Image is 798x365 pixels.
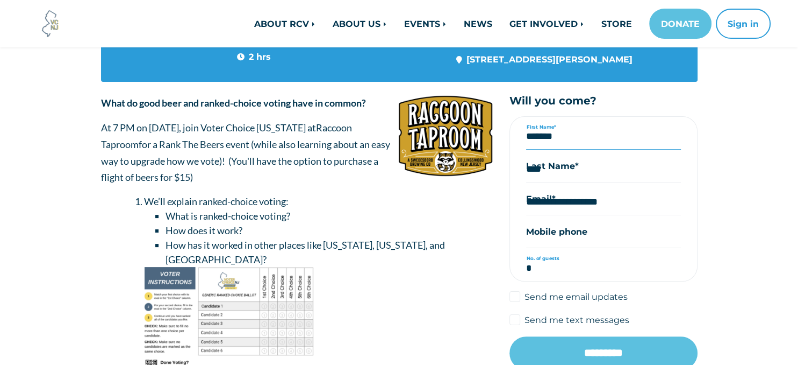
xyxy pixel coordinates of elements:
strong: What do good beer and ranked-choice voting have in common? [101,97,366,109]
img: Voter Choice NJ [36,9,65,38]
span: Raccoon Taproom [101,122,352,150]
li: How does it work? [166,223,493,238]
label: Send me text messages [524,313,629,326]
a: [STREET_ADDRESS][PERSON_NAME] [466,54,632,65]
a: EVENTS [396,13,455,34]
a: GET INVOLVED [501,13,593,34]
li: What is ranked-choice voting? [166,209,493,223]
span: 2 hrs [237,50,271,63]
p: At 7 PM on [DATE], join Voter Choice [US_STATE] at for a Rank The Beers event (while also learnin... [101,120,493,185]
span: ou'll have the option to purchase a flight of beers for $15) [101,155,378,184]
a: DONATE [649,9,711,39]
a: ABOUT RCV [246,13,324,34]
a: STORE [593,13,641,34]
nav: Main navigation [169,9,771,39]
label: Send me email updates [524,290,628,303]
a: NEWS [455,13,501,34]
li: How has it worked in other places like [US_STATE], [US_STATE], and [GEOGRAPHIC_DATA]? [166,238,493,267]
h5: Will you come? [509,95,698,108]
a: ABOUT US [324,13,396,34]
button: Sign in or sign up [716,9,771,39]
img: silologo1.png [398,95,493,177]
